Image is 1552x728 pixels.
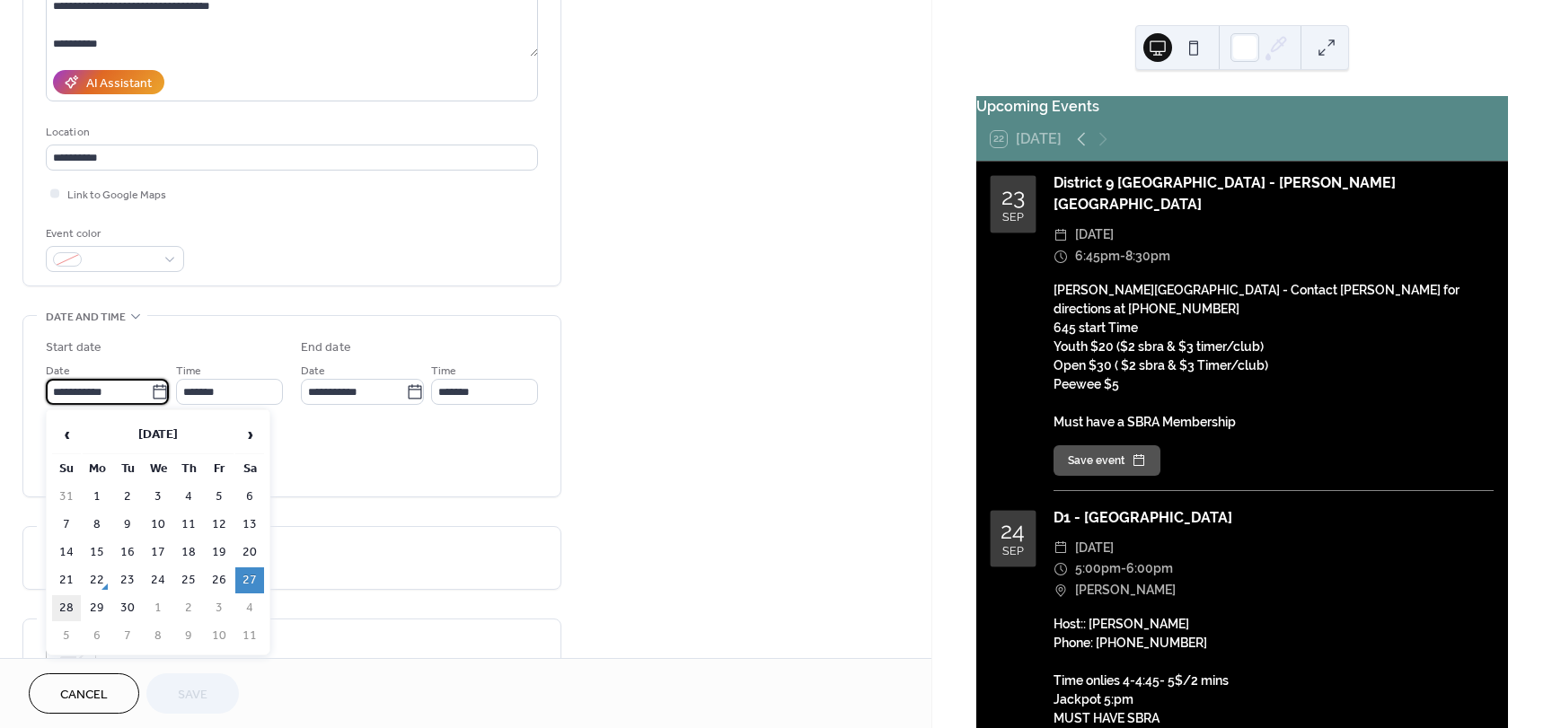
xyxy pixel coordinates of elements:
[52,567,81,593] td: 21
[174,567,203,593] td: 25
[1075,558,1121,580] span: 5:00pm
[1054,224,1068,246] div: ​
[53,70,164,94] button: AI Assistant
[1120,246,1125,268] span: -
[236,417,263,452] span: ›
[83,567,111,593] td: 22
[113,595,142,621] td: 30
[113,512,142,538] td: 9
[1054,538,1068,559] div: ​
[1121,558,1126,580] span: -
[67,186,166,205] span: Link to Google Maps
[46,362,70,381] span: Date
[205,623,234,649] td: 10
[144,567,172,593] td: 24
[205,456,234,482] th: Fr
[1125,246,1170,268] span: 8:30pm
[1075,538,1114,559] span: [DATE]
[235,595,264,621] td: 4
[174,484,203,510] td: 4
[52,484,81,510] td: 31
[144,539,172,566] td: 17
[53,417,80,452] span: ‹
[83,416,234,454] th: [DATE]
[1075,224,1114,246] span: [DATE]
[235,456,264,482] th: Sa
[52,623,81,649] td: 5
[83,484,111,510] td: 1
[301,338,351,357] div: End date
[113,484,142,510] td: 2
[1054,281,1494,432] div: [PERSON_NAME][GEOGRAPHIC_DATA] - Contact [PERSON_NAME] for directions at [PHONE_NUMBER] 645 start...
[205,539,234,566] td: 19
[83,623,111,649] td: 6
[235,539,264,566] td: 20
[174,456,203,482] th: Th
[113,456,142,482] th: Tu
[205,567,234,593] td: 26
[174,512,203,538] td: 11
[431,362,456,381] span: Time
[52,512,81,538] td: 7
[144,456,172,482] th: We
[1054,246,1068,268] div: ​
[301,362,325,381] span: Date
[46,308,126,327] span: Date and time
[205,512,234,538] td: 12
[52,456,81,482] th: Su
[174,595,203,621] td: 2
[46,224,181,243] div: Event color
[1126,558,1173,580] span: 6:00pm
[176,362,201,381] span: Time
[113,623,142,649] td: 7
[46,338,101,357] div: Start date
[83,595,111,621] td: 29
[174,623,203,649] td: 9
[1075,580,1176,601] span: [PERSON_NAME]
[29,673,139,714] button: Cancel
[235,484,264,510] td: 6
[1001,520,1025,542] div: 24
[1054,558,1068,580] div: ​
[235,567,264,593] td: 27
[52,595,81,621] td: 28
[83,456,111,482] th: Mo
[1002,212,1024,224] div: Sep
[144,595,172,621] td: 1
[1054,445,1160,476] button: Save event
[174,539,203,566] td: 18
[52,539,81,566] td: 14
[113,567,142,593] td: 23
[1054,580,1068,601] div: ​
[235,512,264,538] td: 13
[113,539,142,566] td: 16
[1054,172,1494,215] div: District 9 [GEOGRAPHIC_DATA] - [PERSON_NAME][GEOGRAPHIC_DATA]
[1054,507,1494,529] div: D1 - [GEOGRAPHIC_DATA]
[205,484,234,510] td: 5
[144,623,172,649] td: 8
[144,512,172,538] td: 10
[144,484,172,510] td: 3
[46,123,534,142] div: Location
[1002,546,1024,557] div: Sep
[86,75,152,93] div: AI Assistant
[83,539,111,566] td: 15
[235,623,264,649] td: 11
[1075,246,1120,268] span: 6:45pm
[205,595,234,621] td: 3
[83,512,111,538] td: 8
[976,96,1508,118] div: Upcoming Events
[1001,186,1025,208] div: 23
[60,686,108,705] span: Cancel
